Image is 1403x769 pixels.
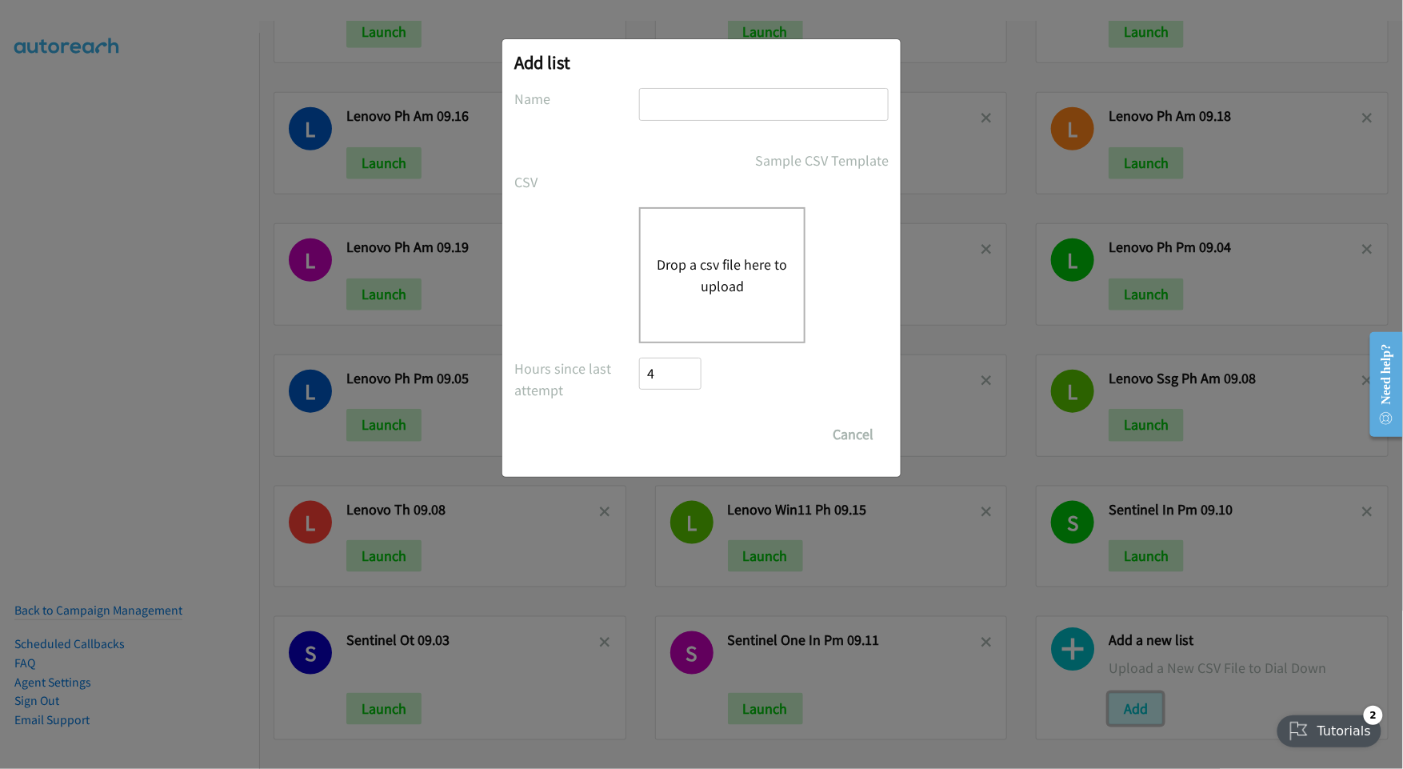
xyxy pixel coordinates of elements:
[817,419,889,451] button: Cancel
[1268,699,1391,757] iframe: Checklist
[514,51,889,74] h2: Add list
[514,171,639,193] label: CSV
[657,254,788,297] button: Drop a csv file here to upload
[1357,321,1403,448] iframe: Resource Center
[514,88,639,110] label: Name
[514,358,639,401] label: Hours since last attempt
[755,150,889,171] a: Sample CSV Template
